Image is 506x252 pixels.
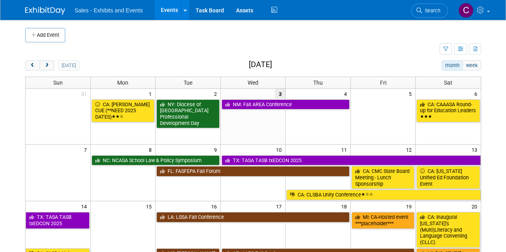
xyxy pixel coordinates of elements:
span: Fri [380,79,386,86]
span: Tue [184,79,192,86]
span: 31 [80,89,90,99]
img: Christine Lurz [458,3,474,18]
button: next [40,60,54,71]
span: 15 [145,201,155,211]
span: Sat [444,79,452,86]
span: 12 [405,145,415,155]
a: TX: TASA TASB txEDCON 2025 [222,155,481,166]
span: Sales - Exhibits and Events [75,7,143,14]
h2: [DATE] [249,60,272,69]
span: 20 [471,201,481,211]
a: CA: [US_STATE] Unified Ed Foundation Event [416,166,480,189]
span: 4 [343,89,350,99]
a: Search [411,4,448,18]
span: 5 [408,89,415,99]
span: 3 [275,89,285,99]
span: 6 [474,89,481,99]
a: MI: CA-Hosted event ***placeholder*** [352,212,415,228]
button: prev [25,60,40,71]
span: 7 [83,145,90,155]
a: LA: LSSA Fall Conference [156,212,350,222]
span: Search [422,8,440,14]
a: NY: Diocese of [GEOGRAPHIC_DATA] Professional Development Day [156,99,220,129]
img: ExhibitDay [25,7,65,15]
a: CA: CLSBA Unity Conference [286,190,480,200]
a: CA: Inaugural [US_STATE]’s (Multi)Literacy and Language Convening (CLLC) [416,212,480,248]
a: FL: FASFEPA Fall Forum [156,166,350,177]
span: 13 [471,145,481,155]
span: 17 [275,201,285,211]
span: 1 [148,89,155,99]
span: Mon [117,79,128,86]
span: 9 [213,145,220,155]
span: 11 [340,145,350,155]
a: CA: CAAASA Round-up for Education Leaders [416,99,480,122]
span: 16 [210,201,220,211]
button: [DATE] [58,60,79,71]
span: 8 [148,145,155,155]
span: 19 [405,201,415,211]
a: CA: [PERSON_NAME] CUE (**NEED 2025 DATES) [92,99,155,122]
span: 14 [80,201,90,211]
a: NC: NCASA School Law & Policy Symposium [92,155,220,166]
span: 10 [275,145,285,155]
a: NM: Fall AREA Conference [222,99,350,110]
button: week [462,60,481,71]
span: Thu [313,79,323,86]
button: Add Event [25,28,65,42]
span: Sun [53,79,63,86]
a: TX: TASA TASB txEDCON 2025 [26,212,90,228]
button: month [442,60,463,71]
span: 2 [213,89,220,99]
a: CA: CMC State Board Meeting - Lunch Sponsorship [352,166,415,189]
span: Wed [248,79,258,86]
span: 18 [340,201,350,211]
